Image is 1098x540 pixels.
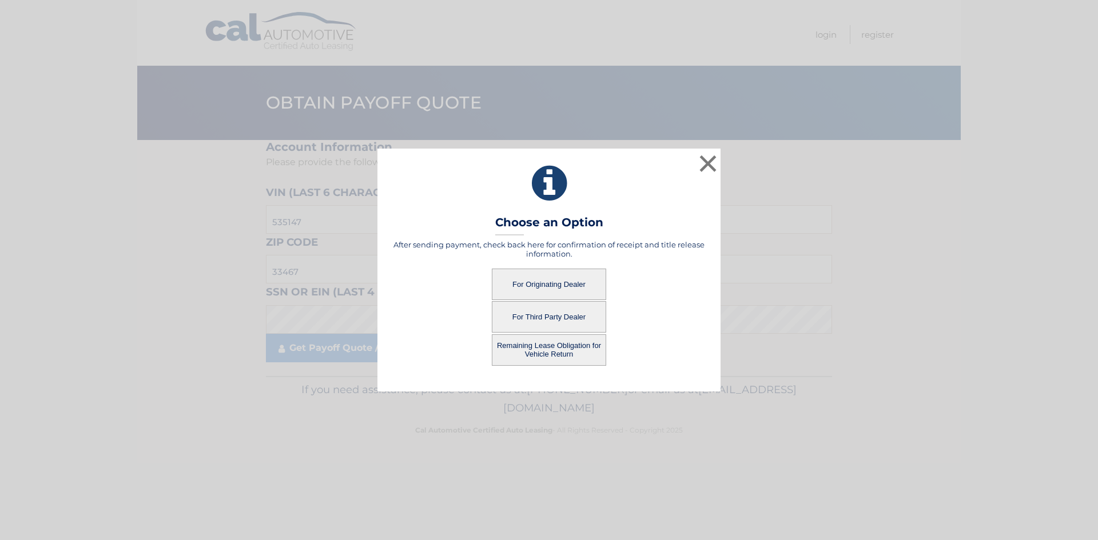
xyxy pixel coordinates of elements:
[392,240,706,258] h5: After sending payment, check back here for confirmation of receipt and title release information.
[492,301,606,333] button: For Third Party Dealer
[492,269,606,300] button: For Originating Dealer
[697,152,719,175] button: ×
[492,334,606,366] button: Remaining Lease Obligation for Vehicle Return
[495,215,603,235] h3: Choose an Option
